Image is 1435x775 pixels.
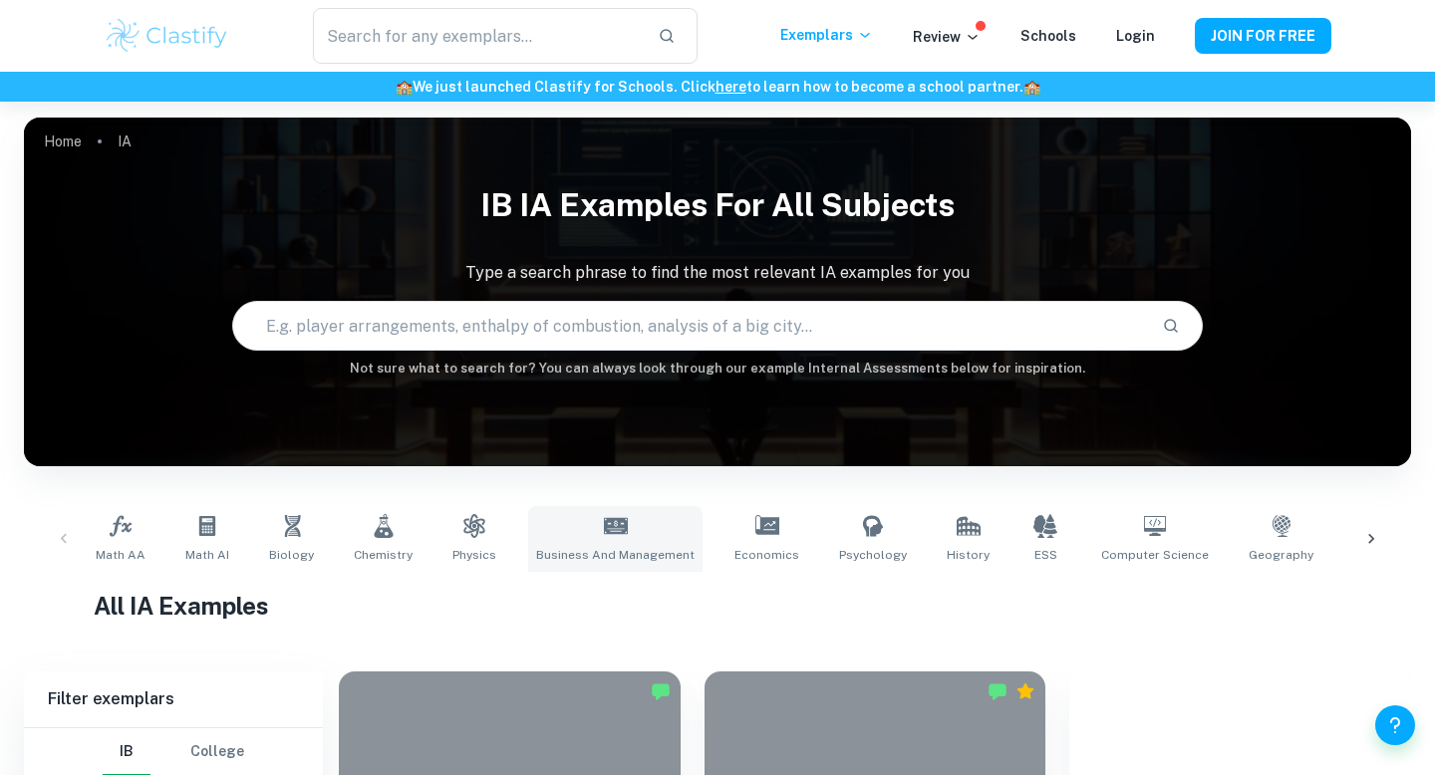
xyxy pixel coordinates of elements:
div: Premium [1015,681,1035,701]
a: Home [44,128,82,155]
img: Clastify logo [104,16,230,56]
span: Computer Science [1101,546,1209,564]
span: Chemistry [354,546,413,564]
input: Search for any exemplars... [313,8,642,64]
span: 🏫 [396,79,413,95]
span: Psychology [839,546,907,564]
img: Marked [651,681,671,701]
p: Exemplars [780,24,873,46]
h6: Not sure what to search for? You can always look through our example Internal Assessments below f... [24,359,1411,379]
span: Math AA [96,546,145,564]
span: 🏫 [1023,79,1040,95]
p: Type a search phrase to find the most relevant IA examples for you [24,261,1411,285]
a: Schools [1020,28,1076,44]
button: JOIN FOR FREE [1195,18,1331,54]
span: Economics [734,546,799,564]
span: Math AI [185,546,229,564]
span: Physics [452,546,496,564]
span: Business and Management [536,546,695,564]
a: here [716,79,746,95]
input: E.g. player arrangements, enthalpy of combustion, analysis of a big city... [233,298,1146,354]
span: Biology [269,546,314,564]
p: IA [118,130,132,152]
p: Review [913,26,981,48]
h1: IB IA examples for all subjects [24,173,1411,237]
h1: All IA Examples [94,588,1342,624]
h6: Filter exemplars [24,671,323,727]
span: History [947,546,990,564]
button: Help and Feedback [1375,705,1415,745]
span: ESS [1034,546,1057,564]
a: Login [1116,28,1155,44]
img: Marked [988,681,1007,701]
span: Geography [1249,546,1313,564]
h6: We just launched Clastify for Schools. Click to learn how to become a school partner. [4,76,1431,98]
button: Search [1154,309,1188,343]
